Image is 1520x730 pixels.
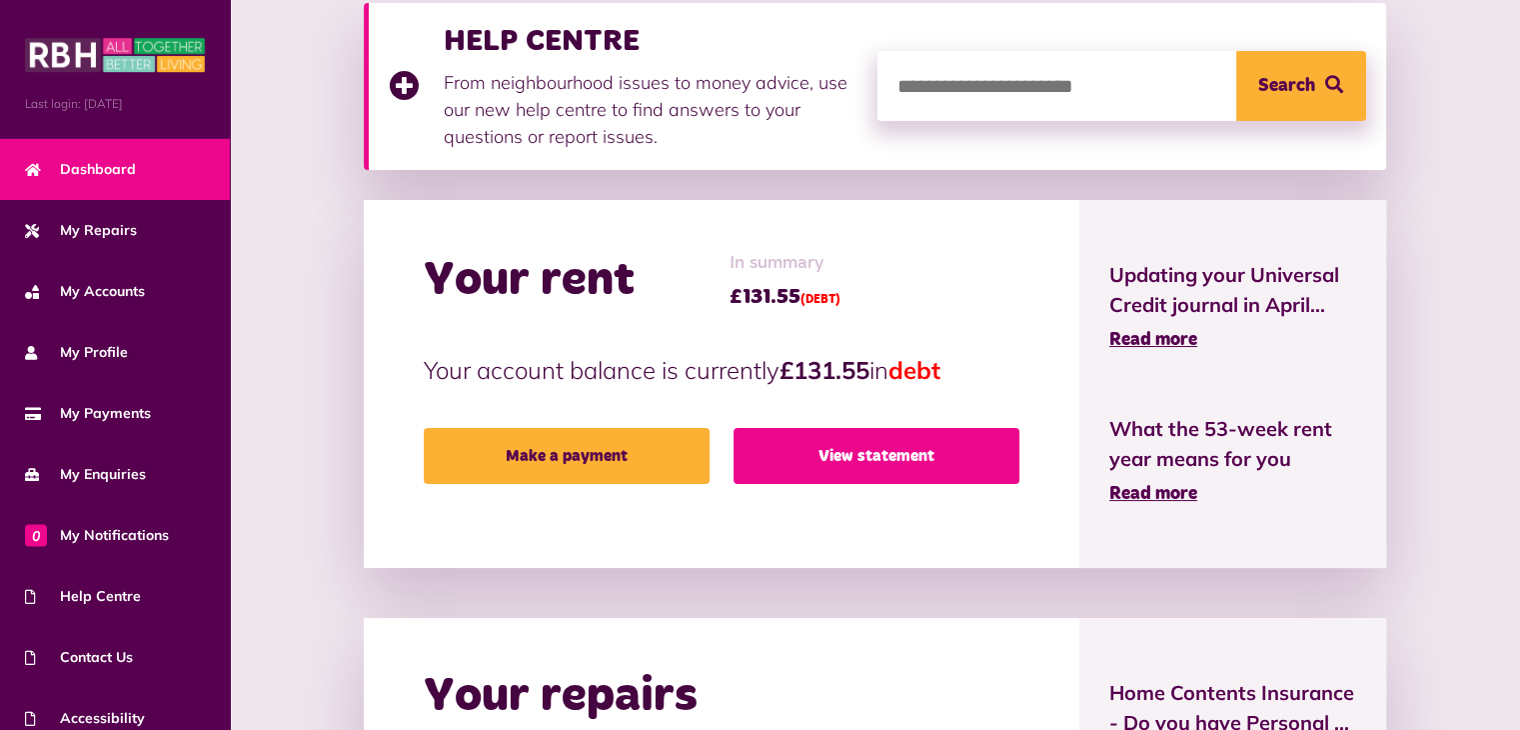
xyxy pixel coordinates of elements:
span: Dashboard [25,159,136,180]
button: Search [1236,51,1366,121]
h2: Your rent [424,252,635,310]
a: View statement [734,428,1019,484]
span: Updating your Universal Credit journal in April... [1109,260,1356,320]
span: Read more [1109,331,1197,349]
p: Your account balance is currently in [424,352,1019,388]
span: Accessibility [25,708,145,729]
span: Contact Us [25,647,133,668]
a: Updating your Universal Credit journal in April... Read more [1109,260,1356,354]
span: Read more [1109,485,1197,503]
span: My Enquiries [25,464,146,485]
a: Make a payment [424,428,710,484]
span: My Repairs [25,220,137,241]
span: My Notifications [25,525,169,546]
img: MyRBH [25,35,205,75]
span: debt [888,355,940,385]
span: 0 [25,524,47,546]
span: What the 53-week rent year means for you [1109,414,1356,474]
a: What the 53-week rent year means for you Read more [1109,414,1356,508]
strong: £131.55 [779,355,869,385]
span: (DEBT) [800,294,840,306]
span: Help Centre [25,586,141,607]
p: From neighbourhood issues to money advice, use our new help centre to find answers to your questi... [444,69,857,150]
h3: HELP CENTRE [444,23,857,59]
span: £131.55 [730,282,840,312]
span: In summary [730,250,840,277]
span: Search [1258,51,1315,121]
span: My Accounts [25,281,145,302]
span: My Payments [25,403,151,424]
span: My Profile [25,342,128,363]
h2: Your repairs [424,668,698,726]
span: Last login: [DATE] [25,95,205,113]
